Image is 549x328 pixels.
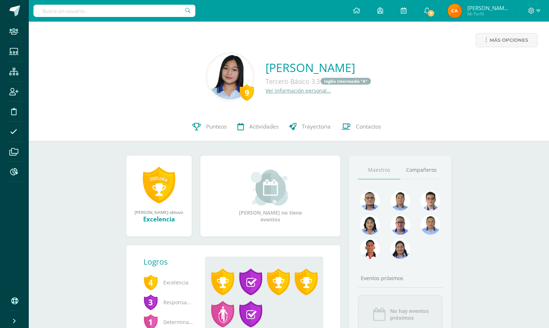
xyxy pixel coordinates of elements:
img: 89a3ce4a01dc90e46980c51de3177516.png [360,239,380,259]
img: 6e6edff8e5b1d60e1b79b3df59dca1c4.png [421,191,440,211]
div: 9 [240,84,254,101]
span: Trayectoria [302,123,331,130]
img: 4a7f7f1a360f3d8e2a3425f4c4febaf9.png [390,239,410,259]
a: [PERSON_NAME] [266,60,372,75]
span: Mi Perfil [467,11,511,17]
img: 706af4c199f162c78e3388c386a7f7c3.png [208,54,253,99]
img: 2efff582389d69505e60b50fc6d5bd41.png [421,215,440,235]
span: Punteos [206,123,227,130]
img: event_small.png [251,170,290,206]
a: Punteos [187,112,232,141]
span: 3 [144,294,158,310]
a: Contactos [336,112,386,141]
span: Actividades [249,123,278,130]
a: Maestros [358,161,400,179]
input: Busca un usuario... [33,5,195,17]
span: 7 [427,9,435,17]
img: 30ea9b988cec0d4945cca02c4e803e5a.png [390,215,410,235]
div: Tercero Básico 3.3 [266,75,372,87]
span: Responsabilidad [144,292,194,312]
span: Contactos [356,123,381,130]
div: [PERSON_NAME] obtuvo [133,209,185,215]
img: af9f1233f962730253773e8543f9aabb.png [448,4,462,18]
a: Compañeros [400,161,443,179]
span: Más opciones [490,33,528,47]
span: 4 [144,274,158,291]
a: Más opciones [476,33,537,47]
a: Actividades [232,112,284,141]
a: Trayectoria [284,112,336,141]
span: [PERSON_NAME] Santiago [PERSON_NAME] [467,4,511,12]
img: 371adb901e00c108b455316ee4864f9b.png [360,215,380,235]
div: [PERSON_NAME] no tiene eventos [234,170,306,223]
img: 2ac039123ac5bd71a02663c3aa063ac8.png [390,191,410,211]
a: Inglés Intermedio "A" [321,78,371,85]
div: Logros [144,257,200,267]
a: Ver información personal... [266,87,331,94]
span: No hay eventos próximos [390,307,429,321]
img: 99962f3fa423c9b8099341731b303440.png [360,191,380,211]
div: Excelencia [133,215,185,223]
div: Eventos próximos [358,275,443,282]
span: Excelencia [144,273,194,292]
img: event_icon.png [372,307,386,322]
